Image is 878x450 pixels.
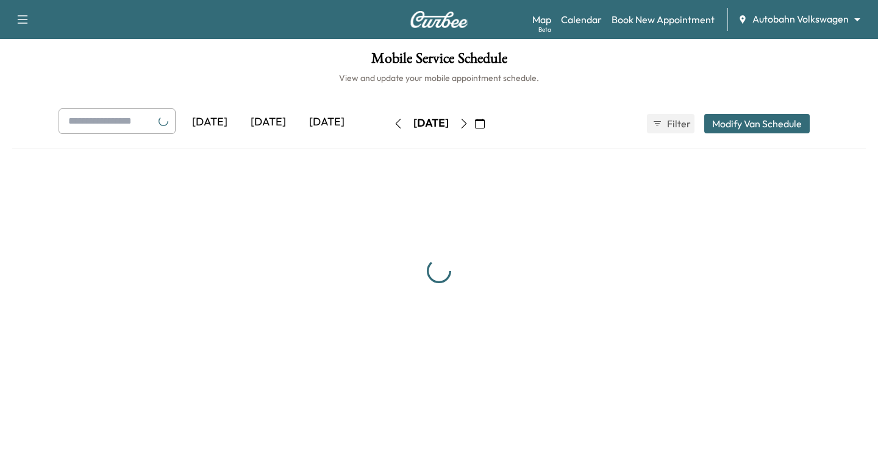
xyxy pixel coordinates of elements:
[180,108,239,136] div: [DATE]
[532,12,551,27] a: MapBeta
[667,116,689,131] span: Filter
[12,51,866,72] h1: Mobile Service Schedule
[12,72,866,84] h6: View and update your mobile appointment schedule.
[561,12,602,27] a: Calendar
[410,11,468,28] img: Curbee Logo
[239,108,298,136] div: [DATE]
[298,108,356,136] div: [DATE]
[704,114,810,133] button: Modify Van Schedule
[647,114,694,133] button: Filter
[413,116,449,131] div: [DATE]
[612,12,715,27] a: Book New Appointment
[538,25,551,34] div: Beta
[752,12,849,26] span: Autobahn Volkswagen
